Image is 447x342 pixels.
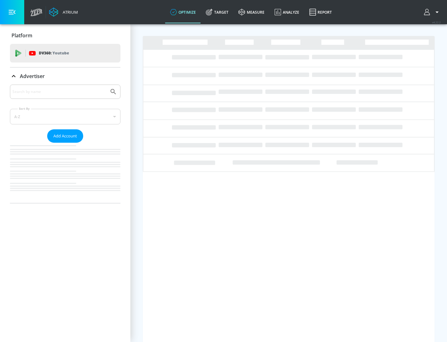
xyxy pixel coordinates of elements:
label: Sort By [18,107,31,111]
a: Atrium [49,7,78,17]
a: Target [201,1,233,23]
span: Add Account [53,132,77,140]
div: A-Z [10,109,120,124]
div: Advertiser [10,85,120,203]
nav: list of Advertiser [10,143,120,203]
span: v 4.22.2 [432,21,441,24]
p: Advertiser [20,73,45,80]
div: Platform [10,27,120,44]
p: Platform [11,32,32,39]
div: Advertiser [10,67,120,85]
input: Search by name [12,88,106,96]
p: Youtube [52,50,69,56]
a: optimize [165,1,201,23]
a: Analyze [269,1,304,23]
div: Atrium [60,9,78,15]
p: DV360: [39,50,69,57]
button: Add Account [47,129,83,143]
a: Report [304,1,337,23]
div: DV360: Youtube [10,44,120,62]
a: measure [233,1,269,23]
